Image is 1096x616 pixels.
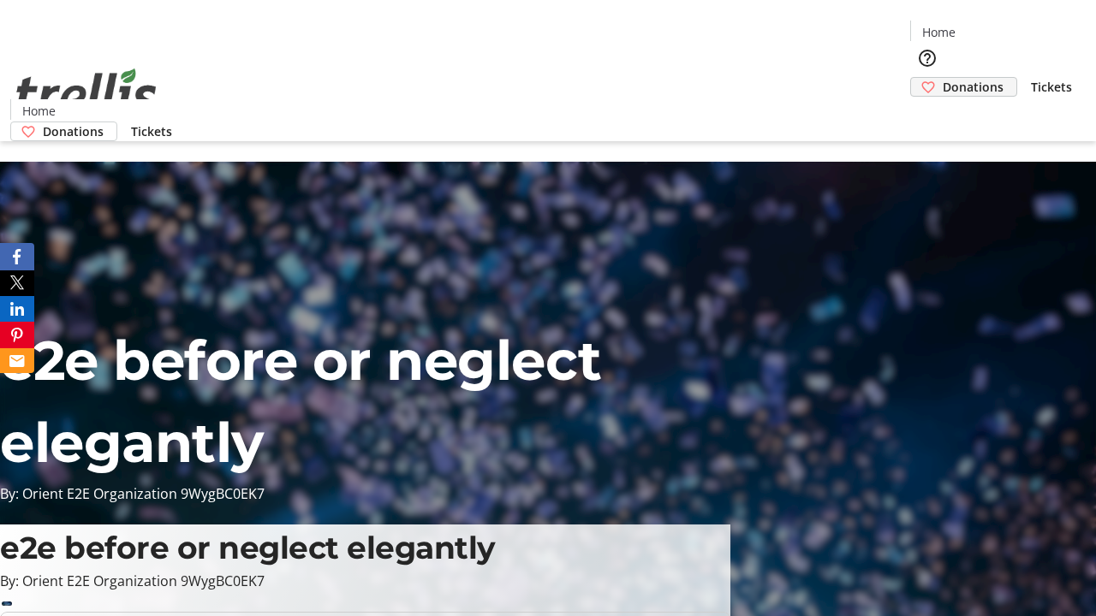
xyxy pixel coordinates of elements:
button: Cart [910,97,944,131]
a: Tickets [1017,78,1086,96]
a: Home [11,102,66,120]
span: Tickets [131,122,172,140]
a: Home [911,23,966,41]
span: Tickets [1031,78,1072,96]
span: Donations [43,122,104,140]
img: Orient E2E Organization 9WygBC0EK7's Logo [10,50,163,135]
span: Home [22,102,56,120]
a: Donations [910,77,1017,97]
a: Donations [10,121,117,141]
a: Tickets [117,122,186,140]
span: Home [922,23,956,41]
button: Help [910,41,944,75]
span: Donations [943,78,1004,96]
